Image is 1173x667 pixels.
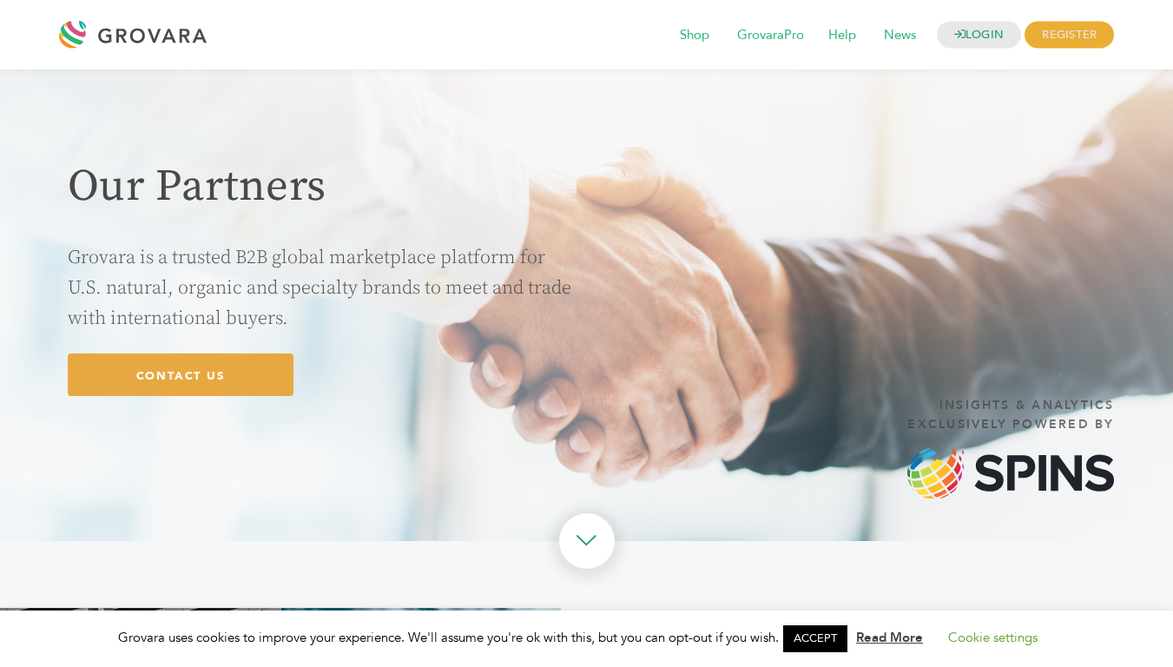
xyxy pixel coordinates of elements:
[872,26,928,45] a: News
[783,625,847,652] a: ACCEPT
[937,22,1022,49] a: LOGIN
[668,19,722,52] span: Shop
[68,243,578,334] p: Grovara is a trusted B2B global marketplace platform for U.S. natural, organic and specialty bran...
[1025,22,1114,49] span: REGISTER
[948,629,1038,646] a: Cookie settings
[907,415,1114,434] span: Exclusively Powered By
[725,19,816,52] span: GrovaraPro
[907,396,1114,415] span: Insights & Analytics
[816,19,868,52] span: Help
[907,448,1114,498] img: Spins LLC.
[872,19,928,52] span: News
[136,368,225,384] span: Contact Us
[668,26,722,45] a: Shop
[816,26,868,45] a: Help
[68,161,578,214] h1: Our Partners
[856,629,923,646] a: Read More
[725,26,816,45] a: GrovaraPro
[118,629,1055,646] span: Grovara uses cookies to improve your experience. We'll assume you're ok with this, but you can op...
[68,353,293,396] a: Contact Us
